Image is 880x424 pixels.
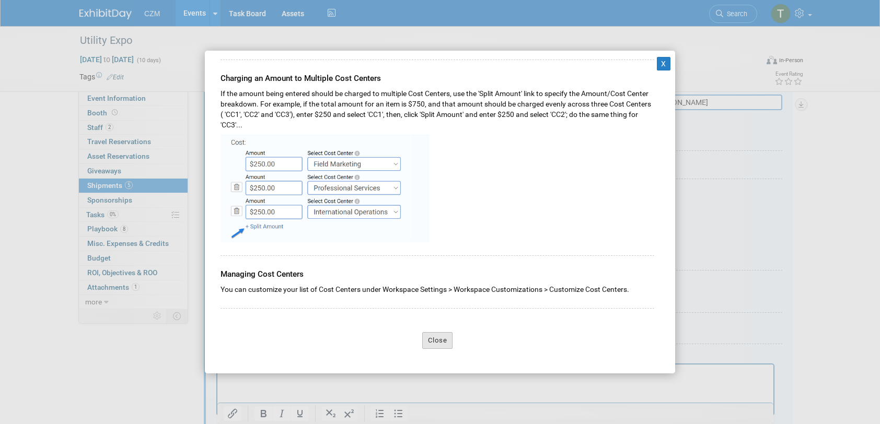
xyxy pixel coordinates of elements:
div: If the amount being entered should be charged to multiple Cost Centers, use the 'Split Amount' li... [221,85,654,130]
div: Charging an Amount to Multiple Cost Centers [221,60,654,85]
button: X [657,57,670,70]
button: Close [422,332,453,349]
div: Managing Cost Centers [221,256,654,280]
img: Charging an Amount to Multiple Cost Centers [221,134,430,242]
div: You can customize your list of Cost Centers under Workspace Settings > Workspace Customizations >... [221,280,654,295]
body: Rich Text Area. Press ALT-0 for help. [6,4,551,15]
